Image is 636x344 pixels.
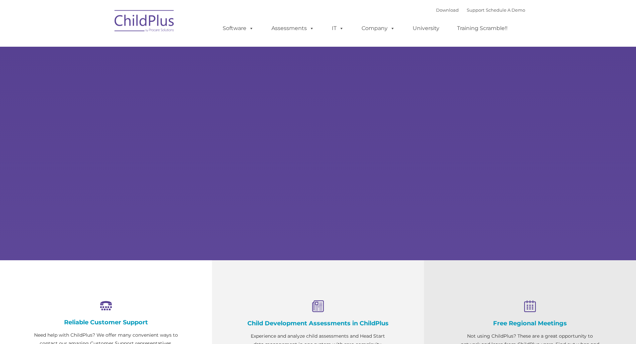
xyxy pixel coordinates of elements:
a: Software [216,22,260,35]
a: Download [436,7,459,13]
a: University [406,22,446,35]
h4: Reliable Customer Support [33,319,179,326]
a: Training Scramble!! [450,22,514,35]
a: Assessments [265,22,321,35]
a: IT [325,22,351,35]
a: Support [467,7,484,13]
img: ChildPlus by Procare Solutions [111,5,178,39]
h4: Child Development Assessments in ChildPlus [245,320,391,327]
a: Company [355,22,402,35]
a: Schedule A Demo [486,7,525,13]
font: | [436,7,525,13]
h4: Free Regional Meetings [457,320,603,327]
